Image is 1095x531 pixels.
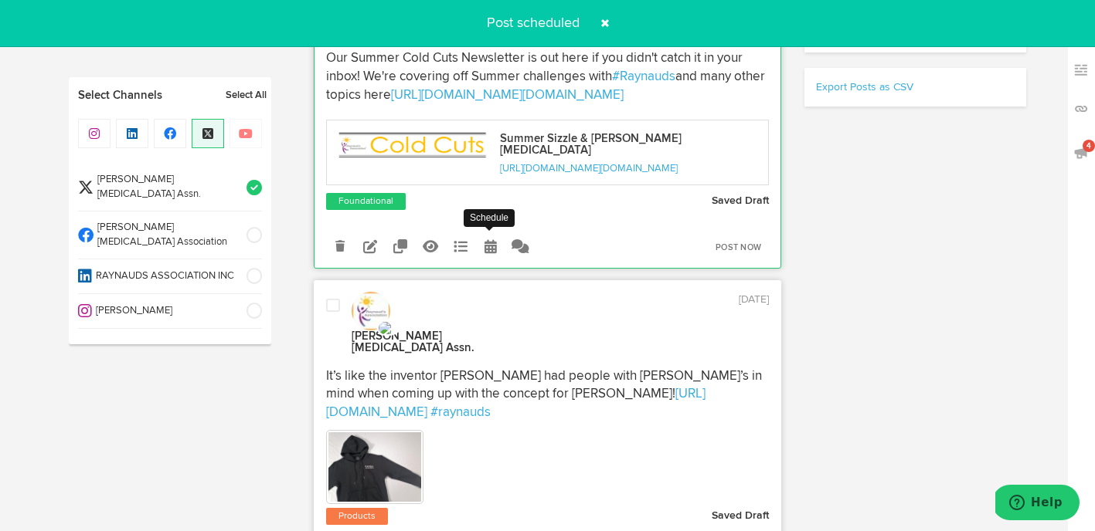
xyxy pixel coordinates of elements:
[352,292,390,330] img: b5707b6befa4c6f21137e1018929f1c3_normal.jpeg
[712,195,769,206] strong: Saved Draft
[352,330,474,353] strong: [PERSON_NAME][MEDICAL_DATA] Assn.
[612,70,675,83] a: #Raynauds
[995,485,1080,523] iframe: Opens a widget where you can find more information
[92,269,236,284] span: RAYNAUDS ASSOCIATION INC
[226,88,267,103] a: Select All
[69,88,217,103] a: Select Channels
[326,370,765,401] span: It’s like the inventor [PERSON_NAME] had people with [PERSON_NAME]’s in mind when coming up with ...
[708,237,769,259] a: Post Now
[478,16,589,30] span: Post scheduled
[500,164,678,174] a: [URL][DOMAIN_NAME][DOMAIN_NAME]
[94,173,236,201] span: [PERSON_NAME][MEDICAL_DATA] Assn.
[335,509,379,524] a: Products
[326,52,746,83] span: Our Summer Cold Cuts Newsletter is out here if you didn't catch it in your inbox! We're covering ...
[328,432,421,502] img: SxDdQGEfRyaPad8WnYV6
[816,82,913,93] a: Export Posts as CSV
[92,304,236,319] span: [PERSON_NAME]
[326,70,768,102] span: and many other topics here
[1073,63,1089,78] img: keywords_off.svg
[1073,101,1089,117] img: links_off.svg
[1083,140,1095,152] span: 4
[712,510,769,521] strong: Saved Draft
[464,209,515,227] div: Schedule
[335,194,396,209] a: Foundational
[377,320,396,336] img: twitter-x.svg
[94,221,236,249] span: [PERSON_NAME][MEDICAL_DATA] Association
[336,130,491,161] img: 40ede76e-e1db-f921-1a58-3ab061e36ab2.jpg
[500,133,744,156] p: Summer Sizzle & [PERSON_NAME][MEDICAL_DATA]
[430,406,491,419] a: #raynauds
[1073,145,1089,161] img: announcements_off.svg
[391,89,624,102] a: [URL][DOMAIN_NAME][DOMAIN_NAME]
[739,294,769,305] time: [DATE]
